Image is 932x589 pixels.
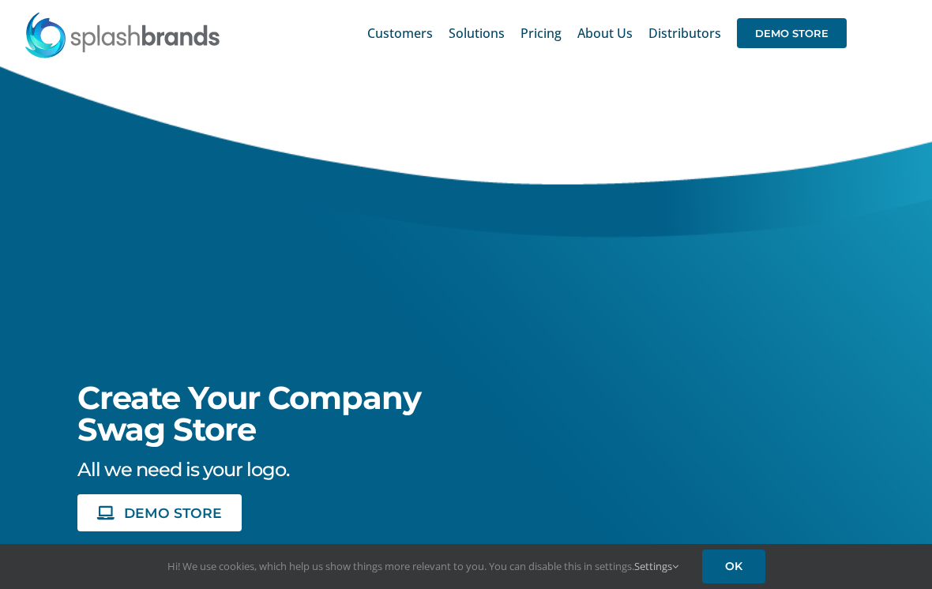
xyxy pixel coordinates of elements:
[737,18,847,48] span: DEMO STORE
[702,550,765,583] a: OK
[367,8,433,58] a: Customers
[520,8,562,58] a: Pricing
[77,378,421,448] span: Create Your Company Swag Store
[520,27,562,39] span: Pricing
[367,8,847,58] nav: Main Menu
[737,8,847,58] a: DEMO STORE
[24,11,221,58] img: SplashBrands.com Logo
[124,506,222,520] span: DEMO STORE
[577,27,633,39] span: About Us
[167,559,678,573] span: Hi! We use cookies, which help us show things more relevant to you. You can disable this in setti...
[367,27,433,39] span: Customers
[634,559,678,573] a: Settings
[648,27,721,39] span: Distributors
[648,8,721,58] a: Distributors
[77,494,242,531] a: DEMO STORE
[77,458,289,481] span: All we need is your logo.
[449,27,505,39] span: Solutions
